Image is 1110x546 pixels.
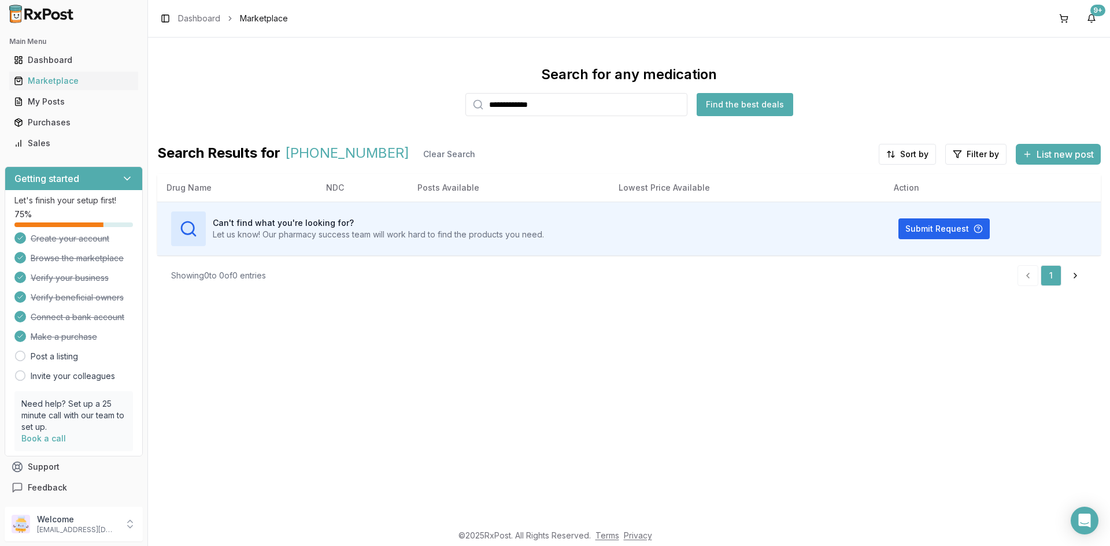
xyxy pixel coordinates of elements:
[5,92,143,111] button: My Posts
[9,50,138,70] a: Dashboard
[317,174,408,202] th: NDC
[1016,144,1101,165] button: List new post
[5,456,143,477] button: Support
[5,477,143,498] button: Feedback
[14,75,134,87] div: Marketplace
[14,138,134,149] div: Sales
[9,91,138,112] a: My Posts
[609,174,885,202] th: Lowest Price Available
[1016,150,1101,161] a: List new post
[12,515,30,533] img: User avatar
[14,172,79,185] h3: Getting started
[967,148,999,160] span: Filter by
[885,174,1101,202] th: Action
[945,144,1007,165] button: Filter by
[213,217,544,229] h3: Can't find what you're looking for?
[9,112,138,133] a: Purchases
[9,37,138,46] h2: Main Menu
[1037,147,1094,161] span: List new post
[37,514,117,525] p: Welcome
[37,525,117,534] p: [EMAIL_ADDRESS][DOMAIN_NAME]
[240,13,288,24] span: Marketplace
[541,65,717,84] div: Search for any medication
[21,398,126,433] p: Need help? Set up a 25 minute call with our team to set up.
[31,370,115,382] a: Invite your colleagues
[5,134,143,153] button: Sales
[14,54,134,66] div: Dashboard
[624,530,652,540] a: Privacy
[9,70,138,91] a: Marketplace
[1082,9,1101,28] button: 9+
[31,311,124,323] span: Connect a bank account
[900,148,928,160] span: Sort by
[1064,265,1087,286] a: Go to next page
[157,174,317,202] th: Drug Name
[31,272,109,284] span: Verify your business
[31,233,109,244] span: Create your account
[1041,265,1061,286] a: 1
[285,144,409,165] span: [PHONE_NUMBER]
[14,209,32,220] span: 75 %
[14,96,134,107] div: My Posts
[697,93,793,116] button: Find the best deals
[31,292,124,303] span: Verify beneficial owners
[171,270,266,281] div: Showing 0 to 0 of 0 entries
[595,530,619,540] a: Terms
[5,5,79,23] img: RxPost Logo
[31,331,97,343] span: Make a purchase
[1090,5,1105,16] div: 9+
[14,195,133,206] p: Let's finish your setup first!
[178,13,288,24] nav: breadcrumb
[879,144,936,165] button: Sort by
[31,252,124,264] span: Browse the marketplace
[9,133,138,154] a: Sales
[213,229,544,240] p: Let us know! Our pharmacy success team will work hard to find the products you need.
[21,433,66,443] a: Book a call
[898,218,990,239] button: Submit Request
[178,13,220,24] a: Dashboard
[5,72,143,90] button: Marketplace
[5,113,143,132] button: Purchases
[28,482,67,493] span: Feedback
[14,117,134,128] div: Purchases
[408,174,609,202] th: Posts Available
[1071,507,1098,534] div: Open Intercom Messenger
[1017,265,1087,286] nav: pagination
[157,144,280,165] span: Search Results for
[31,351,78,362] a: Post a listing
[5,51,143,69] button: Dashboard
[414,144,484,165] button: Clear Search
